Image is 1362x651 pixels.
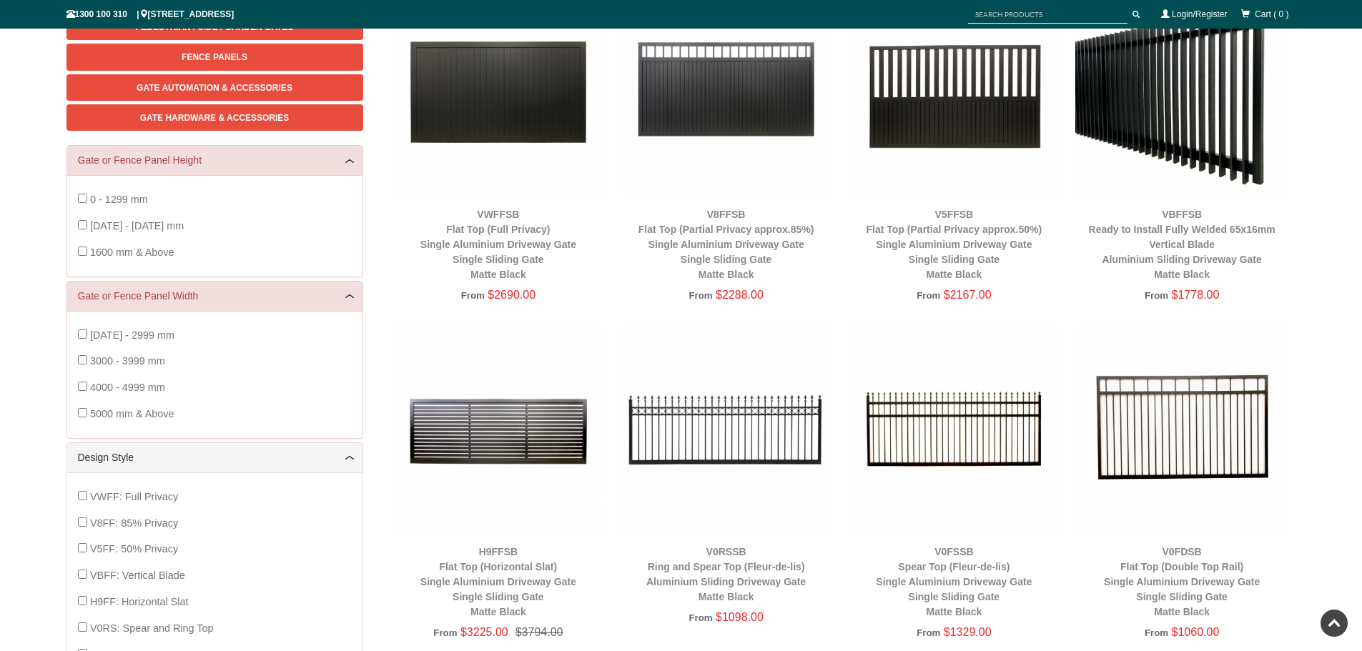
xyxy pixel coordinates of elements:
span: $2167.00 [944,289,992,301]
a: Gate Automation & Accessories [66,74,363,101]
img: V0RSSB - Ring and Spear Top (Fleur-de-lis) - Aluminium Sliding Driveway Gate - Matte Black - Gate... [619,322,833,536]
span: Gate Hardware & Accessories [140,113,290,123]
span: From [917,627,940,638]
span: $1060.00 [1172,626,1220,638]
a: V0FSSBSpear Top (Fleur-de-lis)Single Aluminium Driveway GateSingle Sliding GateMatte Black [876,546,1032,617]
a: Design Style [78,450,352,465]
img: H9FFSB - Flat Top (Horizontal Slat) - Single Aluminium Driveway Gate - Single Sliding Gate - Matt... [392,322,606,536]
a: VBFFSBReady to Install Fully Welded 65x16mm Vertical BladeAluminium Sliding Driveway GateMatte Black [1089,209,1275,280]
img: V0FDSB - Flat Top (Double Top Rail) - Single Aluminium Driveway Gate - Single Sliding Gate - Matt... [1075,322,1289,536]
a: Login/Register [1172,9,1227,19]
span: $1098.00 [716,611,764,623]
span: VWFF: Full Privacy [90,491,178,502]
span: $3794.00 [508,626,563,638]
a: V8FFSBFlat Top (Partial Privacy approx.85%)Single Aluminium Driveway GateSingle Sliding GateMatte... [638,209,814,280]
span: 1300 100 310 | [STREET_ADDRESS] [66,9,235,19]
span: 3000 - 3999 mm [90,355,165,367]
img: V0FSSB - Spear Top (Fleur-de-lis) - Single Aluminium Driveway Gate - Single Sliding Gate - Matte ... [847,322,1061,536]
a: Gate or Fence Panel Height [78,153,352,168]
span: Pedestrian / Side / Garden Gates [135,22,293,32]
span: From [461,290,485,301]
span: $1329.00 [944,626,992,638]
span: From [689,290,712,301]
input: SEARCH PRODUCTS [968,6,1127,24]
a: V0RSSBRing and Spear Top (Fleur-de-lis)Aluminium Sliding Driveway GateMatte Black [646,546,806,602]
span: VBFF: Vertical Blade [90,570,185,581]
a: V5FFSBFlat Top (Partial Privacy approx.50%)Single Aluminium Driveway GateSingle Sliding GateMatte... [867,209,1042,280]
span: [DATE] - [DATE] mm [90,220,184,232]
span: Gate Automation & Accessories [137,83,292,93]
span: Cart ( 0 ) [1255,9,1288,19]
span: $2690.00 [488,289,536,301]
span: 5000 mm & Above [90,408,174,419]
span: 0 - 1299 mm [90,194,148,205]
span: H9FF: Horizontal Slat [90,596,189,607]
span: 1600 mm & Above [90,247,174,258]
span: V0RS: Spear and Ring Top [90,622,214,634]
a: Gate Hardware & Accessories [66,104,363,131]
span: V8FF: 85% Privacy [90,517,178,529]
a: H9FFSBFlat Top (Horizontal Slat)Single Aluminium Driveway GateSingle Sliding GateMatte Black [420,546,576,617]
iframe: LiveChat chat widget [1076,269,1362,601]
a: VWFFSBFlat Top (Full Privacy)Single Aluminium Driveway GateSingle Sliding GateMatte Black [420,209,576,280]
span: Fence Panels [182,52,247,62]
a: Gate or Fence Panel Width [78,289,352,304]
span: From [689,612,712,623]
a: Fence Panels [66,44,363,70]
span: $2288.00 [716,289,764,301]
span: $3225.00 [460,626,508,638]
span: V5FF: 50% Privacy [90,543,178,555]
span: From [917,290,940,301]
span: 4000 - 4999 mm [90,382,165,393]
span: [DATE] - 2999 mm [90,329,174,341]
span: From [1145,627,1168,638]
span: From [433,627,457,638]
